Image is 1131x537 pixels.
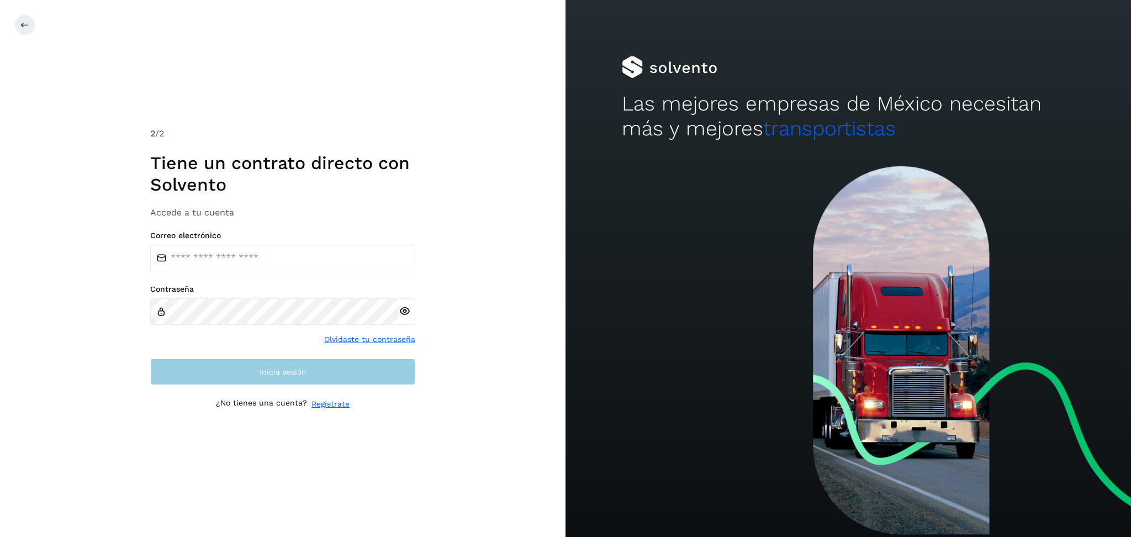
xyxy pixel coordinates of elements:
label: Correo electrónico [150,231,415,240]
button: Inicia sesión [150,359,415,385]
span: 2 [150,128,155,139]
h3: Accede a tu cuenta [150,207,415,218]
h1: Tiene un contrato directo con Solvento [150,152,415,195]
a: Olvidaste tu contraseña [324,334,415,345]
h2: Las mejores empresas de México necesitan más y mejores [622,92,1074,141]
a: Regístrate [311,398,350,410]
label: Contraseña [150,285,415,294]
span: transportistas [763,117,896,140]
p: ¿No tienes una cuenta? [216,398,307,410]
span: Inicia sesión [260,368,306,376]
div: /2 [150,127,415,140]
